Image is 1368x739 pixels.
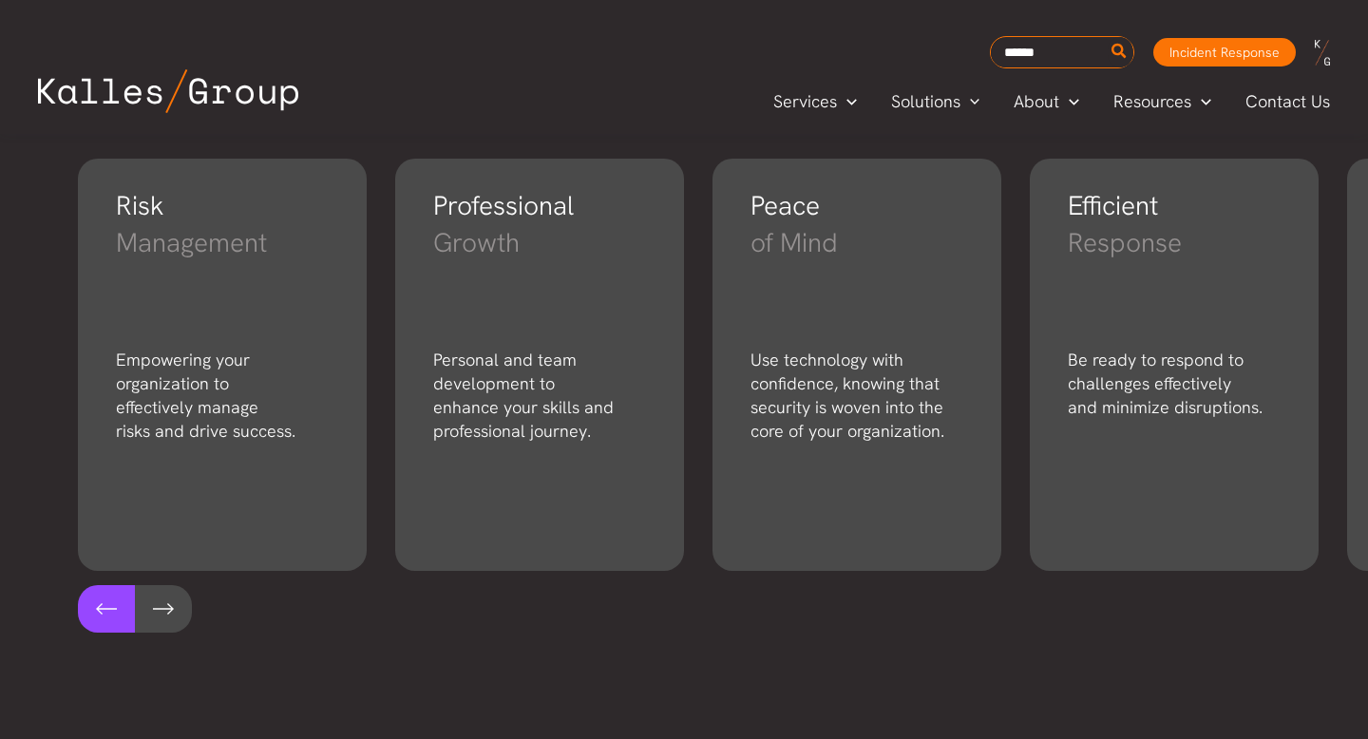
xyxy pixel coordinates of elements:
[1245,87,1330,116] span: Contact Us
[997,87,1096,116] a: AboutMenu Toggle
[433,224,646,329] h3: Growth
[1096,87,1228,116] a: ResourcesMenu Toggle
[116,348,329,452] h5: Empowering your organization to effectively manage risks and drive success.
[38,69,298,113] img: Kalles Group
[756,85,1349,117] nav: Primary Site Navigation
[756,87,874,116] a: ServicesMenu Toggle
[116,224,329,329] h3: Management
[1014,87,1059,116] span: About
[1191,87,1211,116] span: Menu Toggle
[116,187,329,224] h3: Risk
[433,348,646,452] h5: Personal and team development to enhance your skills and professional journey.
[1113,87,1191,116] span: Resources
[1228,87,1349,116] a: Contact Us
[1068,348,1281,452] h5: Be ready to respond to challenges effectively and minimize disruptions.
[773,87,837,116] span: Services
[1153,38,1296,66] a: Incident Response
[1068,224,1281,329] h3: Response
[433,187,646,224] h3: Professional
[750,348,963,452] h5: Use technology with confidence, knowing that security is woven into the core of your organization.
[837,87,857,116] span: Menu Toggle
[960,87,980,116] span: Menu Toggle
[891,87,960,116] span: Solutions
[1059,87,1079,116] span: Menu Toggle
[874,87,997,116] a: SolutionsMenu Toggle
[1068,187,1281,224] h3: Efficient
[1108,37,1131,67] button: Search
[750,187,963,224] h3: Peace
[750,224,963,329] h3: of Mind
